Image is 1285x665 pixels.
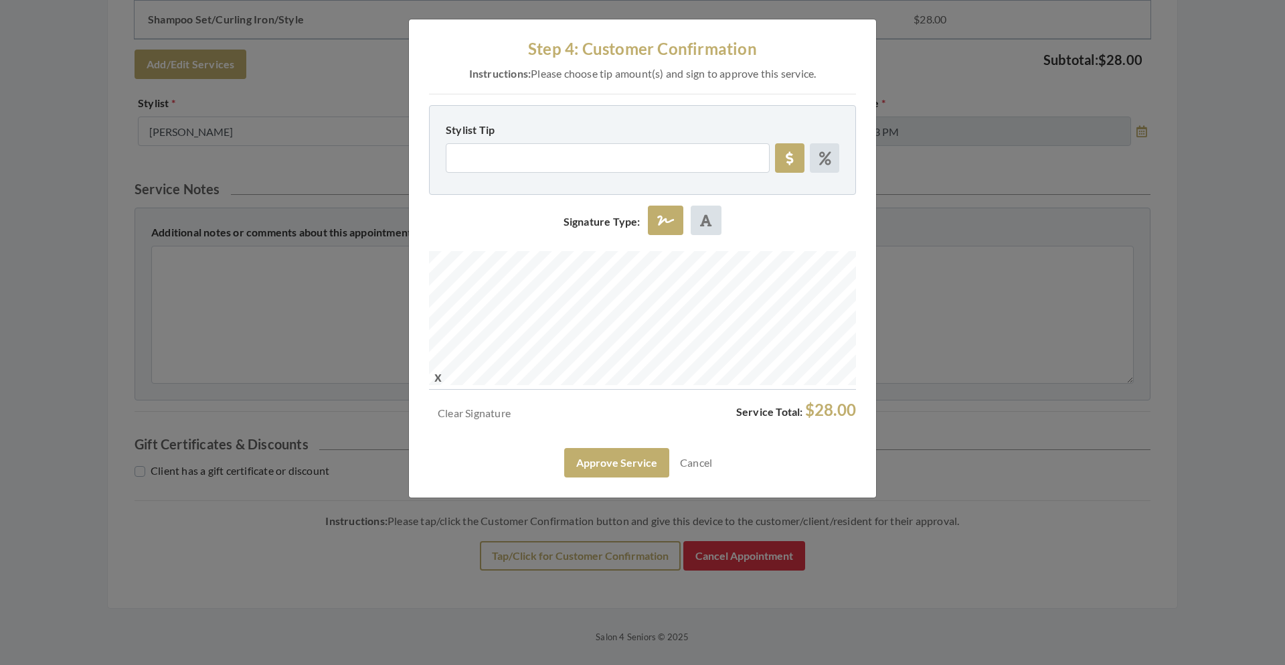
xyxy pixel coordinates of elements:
[429,64,856,83] p: Please choose tip amount(s) and sign to approve this service.
[564,448,669,477] button: Approve Service
[736,405,803,418] span: Service Total:
[671,450,721,475] a: Cancel
[429,40,856,59] h3: Step 4: Customer Confirmation
[469,67,531,80] strong: Instructions:
[805,400,856,419] span: $28.00
[429,400,519,432] a: Clear Signature
[446,122,495,138] label: Stylist Tip
[564,214,640,230] label: Signature Type:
